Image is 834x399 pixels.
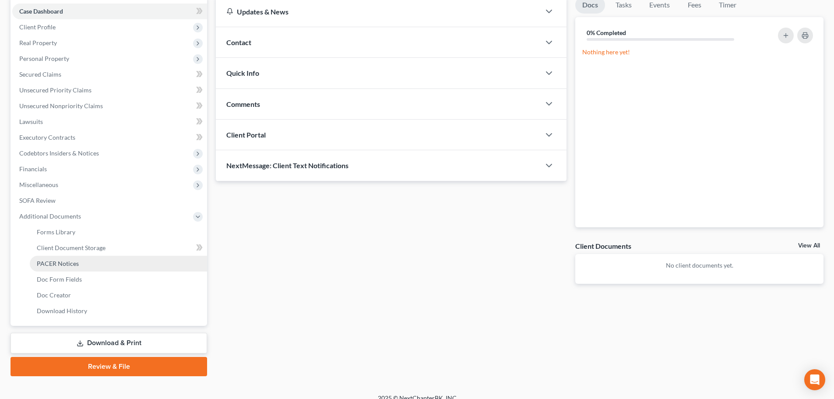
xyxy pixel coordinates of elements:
[226,100,260,108] span: Comments
[804,369,825,390] div: Open Intercom Messenger
[12,98,207,114] a: Unsecured Nonpriority Claims
[575,241,631,251] div: Client Documents
[30,224,207,240] a: Forms Library
[19,39,57,46] span: Real Property
[11,357,207,376] a: Review & File
[19,181,58,188] span: Miscellaneous
[12,82,207,98] a: Unsecured Priority Claims
[12,67,207,82] a: Secured Claims
[11,333,207,353] a: Download & Print
[12,4,207,19] a: Case Dashboard
[30,303,207,319] a: Download History
[19,134,75,141] span: Executory Contracts
[19,23,56,31] span: Client Profile
[226,69,259,77] span: Quick Info
[582,261,816,270] p: No client documents yet.
[19,197,56,204] span: SOFA Review
[19,102,103,109] span: Unsecured Nonpriority Claims
[226,131,266,139] span: Client Portal
[37,291,71,299] span: Doc Creator
[19,86,91,94] span: Unsecured Priority Claims
[37,275,82,283] span: Doc Form Fields
[30,287,207,303] a: Doc Creator
[30,256,207,272] a: PACER Notices
[12,130,207,145] a: Executory Contracts
[19,55,69,62] span: Personal Property
[19,118,43,125] span: Lawsuits
[37,244,106,251] span: Client Document Storage
[12,114,207,130] a: Lawsuits
[19,71,61,78] span: Secured Claims
[226,7,530,16] div: Updates & News
[19,212,81,220] span: Additional Documents
[19,7,63,15] span: Case Dashboard
[19,149,99,157] span: Codebtors Insiders & Notices
[37,307,87,314] span: Download History
[37,260,79,267] span: PACER Notices
[37,228,75,236] span: Forms Library
[12,193,207,208] a: SOFA Review
[587,29,626,36] strong: 0% Completed
[226,161,348,169] span: NextMessage: Client Text Notifications
[798,243,820,249] a: View All
[30,272,207,287] a: Doc Form Fields
[582,48,816,56] p: Nothing here yet!
[19,165,47,173] span: Financials
[226,38,251,46] span: Contact
[30,240,207,256] a: Client Document Storage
